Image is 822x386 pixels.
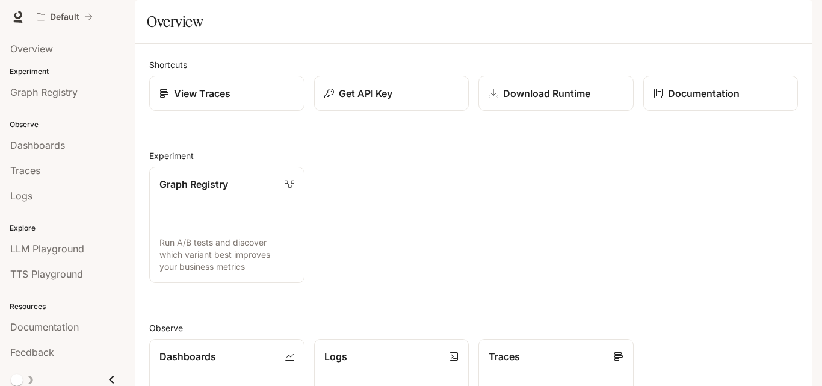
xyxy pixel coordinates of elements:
[149,322,798,334] h2: Observe
[174,86,230,101] p: View Traces
[149,58,798,71] h2: Shortcuts
[147,10,203,34] h1: Overview
[324,349,347,364] p: Logs
[50,12,79,22] p: Default
[159,349,216,364] p: Dashboards
[339,86,392,101] p: Get API Key
[159,237,294,273] p: Run A/B tests and discover which variant best improves your business metrics
[503,86,590,101] p: Download Runtime
[489,349,520,364] p: Traces
[668,86,740,101] p: Documentation
[31,5,98,29] button: All workspaces
[159,177,228,191] p: Graph Registry
[149,149,798,162] h2: Experiment
[643,76,799,111] a: Documentation
[149,76,304,111] a: View Traces
[478,76,634,111] a: Download Runtime
[314,76,469,111] button: Get API Key
[149,167,304,283] a: Graph RegistryRun A/B tests and discover which variant best improves your business metrics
